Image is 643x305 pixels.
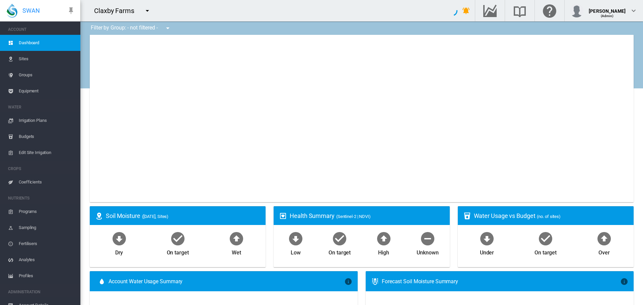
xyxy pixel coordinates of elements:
span: ACCOUNT [8,24,75,35]
div: On target [167,246,189,256]
div: Water Usage vs Budget [474,212,628,220]
div: Soil Moisture [106,212,260,220]
md-icon: Click here for help [542,7,558,15]
span: Groups [19,67,75,83]
md-icon: icon-information [620,278,628,286]
md-icon: icon-bell-ring [462,7,470,15]
md-icon: icon-chevron-down [630,7,638,15]
md-icon: icon-map-marker-radius [95,212,103,220]
md-icon: icon-checkbox-marked-circle [538,230,554,246]
span: ADMINISTRATION [8,287,75,297]
md-icon: icon-heart-box-outline [279,212,287,220]
md-icon: icon-arrow-down-bold-circle [479,230,495,246]
md-icon: icon-arrow-down-bold-circle [288,230,304,246]
md-icon: icon-pin [67,7,75,15]
md-icon: icon-menu-down [164,24,172,32]
md-icon: icon-information [344,278,352,286]
md-icon: icon-arrow-up-bold-circle [228,230,244,246]
md-icon: icon-water [98,278,106,286]
span: Coefficients [19,174,75,190]
md-icon: Go to the Data Hub [482,7,498,15]
span: ([DATE], Sites) [142,214,169,219]
md-icon: icon-menu-down [143,7,151,15]
md-icon: icon-minus-circle [420,230,436,246]
span: CROPS [8,163,75,174]
md-icon: Search the knowledge base [512,7,528,15]
span: WATER [8,102,75,112]
md-icon: icon-cup-water [463,212,471,220]
span: Analytes [19,252,75,268]
div: High [378,246,389,256]
span: NUTRIENTS [8,193,75,204]
img: profile.jpg [570,4,583,17]
span: Equipment [19,83,75,99]
span: (no. of sites) [537,214,561,219]
div: Forecast Soil Moisture Summary [382,278,620,285]
span: Irrigation Plans [19,112,75,129]
span: Dashboard [19,35,75,51]
div: Over [598,246,610,256]
span: Sampling [19,220,75,236]
img: SWAN-Landscape-Logo-Colour-drop.png [7,4,17,18]
div: Wet [232,246,241,256]
md-icon: icon-arrow-up-bold-circle [376,230,392,246]
button: icon-bell-ring [459,4,473,17]
div: [PERSON_NAME] [589,5,626,12]
span: SWAN [22,6,40,15]
span: Profiles [19,268,75,284]
span: Sites [19,51,75,67]
div: Unknown [417,246,438,256]
div: Filter by Group: - not filtered - [86,21,176,35]
div: On target [534,246,557,256]
md-icon: icon-checkbox-marked-circle [170,230,186,246]
md-icon: icon-arrow-down-bold-circle [111,230,127,246]
div: Low [291,246,301,256]
md-icon: icon-thermometer-lines [371,278,379,286]
button: icon-menu-down [141,4,154,17]
span: Fertilisers [19,236,75,252]
span: Programs [19,204,75,220]
button: icon-menu-down [161,21,174,35]
div: Dry [115,246,123,256]
div: Claxby Farms [94,6,140,15]
span: Edit Site Irrigation [19,145,75,161]
div: On target [329,246,351,256]
md-icon: icon-arrow-up-bold-circle [596,230,612,246]
span: (Admin) [601,14,614,18]
div: Under [480,246,494,256]
span: Budgets [19,129,75,145]
span: Account Water Usage Summary [109,278,344,285]
md-icon: icon-checkbox-marked-circle [332,230,348,246]
div: Health Summary [290,212,444,220]
span: (Sentinel-2 | NDVI) [336,214,371,219]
